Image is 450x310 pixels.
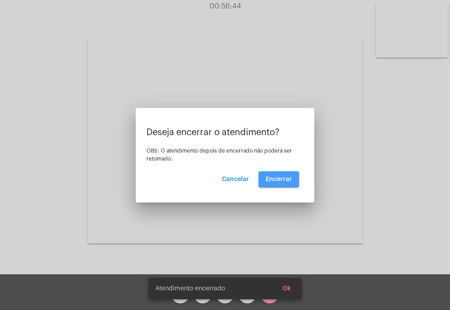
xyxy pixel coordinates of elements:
button: Encerrar [258,171,299,187]
p: Deseja encerrar o atendimento? [146,128,304,137]
span: Encerrar [266,176,292,182]
span: Atendimento encerrado [155,284,225,293]
span: 00:56:44 [209,3,241,10]
span: Ok [283,285,291,292]
button: Cancelar [215,171,256,187]
span: OBS: O atendimento depois de encerrado não poderá ser retomado. [146,148,292,161]
span: Cancelar [222,176,249,182]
